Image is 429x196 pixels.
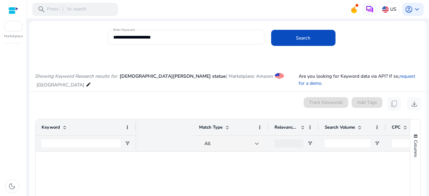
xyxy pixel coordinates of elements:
p: Marketplace [4,34,23,39]
p: Press to search [47,6,86,13]
span: Search [296,35,310,42]
span: [GEOGRAPHIC_DATA] [37,82,84,88]
span: Relevance Score [274,124,298,130]
span: / [60,6,66,13]
span: Columns [413,140,419,157]
span: Match Type [199,124,223,130]
span: dark_mode [8,182,16,190]
span: keyboard_arrow_down [413,5,421,13]
mat-icon: edit [86,80,91,88]
input: Search Volume Filter Input [325,139,370,147]
span: search [38,5,46,13]
span: Keyword [42,124,60,130]
i: Showing Keyword Research results for: [35,73,118,79]
span: All [204,140,210,147]
mat-label: Enter Keyword [113,27,135,32]
p: Are you looking for Keyword data via API? If so, . [299,73,421,87]
span: CPC [392,124,401,130]
p: US [390,3,396,15]
button: Search [271,30,335,46]
span: [DEMOGRAPHIC_DATA][PERSON_NAME] statue [120,73,226,79]
button: Open Filter Menu [125,141,130,146]
button: download [408,97,421,111]
a: request for a demo [299,73,415,86]
span: account_circle [405,5,413,13]
span: | Marketplace: Amazon [226,73,273,79]
span: Search Volume [325,124,355,130]
input: Keyword Filter Input [42,139,121,147]
span: download [410,100,418,108]
img: us.svg [382,6,389,13]
button: Open Filter Menu [374,141,380,146]
button: Open Filter Menu [307,141,313,146]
